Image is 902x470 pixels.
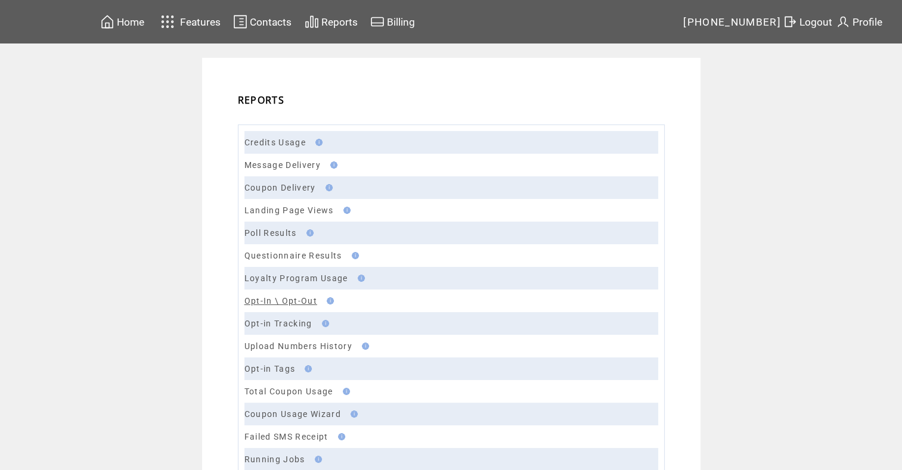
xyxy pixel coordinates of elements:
[244,183,316,192] a: Coupon Delivery
[312,139,323,146] img: help.gif
[311,456,322,463] img: help.gif
[339,388,350,395] img: help.gif
[347,410,358,418] img: help.gif
[244,341,352,351] a: Upload Numbers History
[117,16,144,28] span: Home
[370,14,385,29] img: creidtcard.svg
[327,161,337,169] img: help.gif
[783,14,797,29] img: exit.svg
[358,343,369,350] img: help.gif
[244,138,306,147] a: Credits Usage
[238,94,284,107] span: REPORTS
[387,16,415,28] span: Billing
[322,184,333,191] img: help.gif
[368,13,417,31] a: Billing
[100,14,114,29] img: home.svg
[303,229,314,236] img: help.gif
[853,16,882,28] span: Profile
[834,13,884,31] a: Profile
[348,252,359,259] img: help.gif
[244,273,348,283] a: Loyalty Program Usage
[233,14,247,29] img: contacts.svg
[334,433,345,440] img: help.gif
[244,319,312,328] a: Opt-in Tracking
[244,409,341,419] a: Coupon Usage Wizard
[98,13,146,31] a: Home
[157,12,178,32] img: features.svg
[303,13,359,31] a: Reports
[244,387,333,396] a: Total Coupon Usage
[244,432,328,441] a: Failed SMS Receipt
[318,320,329,327] img: help.gif
[340,207,351,214] img: help.gif
[301,365,312,372] img: help.gif
[244,455,305,464] a: Running Jobs
[244,206,334,215] a: Landing Page Views
[244,251,342,260] a: Questionnaire Results
[250,16,292,28] span: Contacts
[836,14,850,29] img: profile.svg
[180,16,221,28] span: Features
[323,297,334,304] img: help.gif
[244,160,321,170] a: Message Delivery
[683,16,781,28] span: [PHONE_NUMBER]
[156,10,223,33] a: Features
[321,16,358,28] span: Reports
[799,16,832,28] span: Logout
[231,13,293,31] a: Contacts
[244,228,297,238] a: Poll Results
[244,296,317,306] a: Opt-In \ Opt-Out
[244,364,296,373] a: Opt-in Tags
[354,275,365,282] img: help.gif
[781,13,834,31] a: Logout
[305,14,319,29] img: chart.svg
